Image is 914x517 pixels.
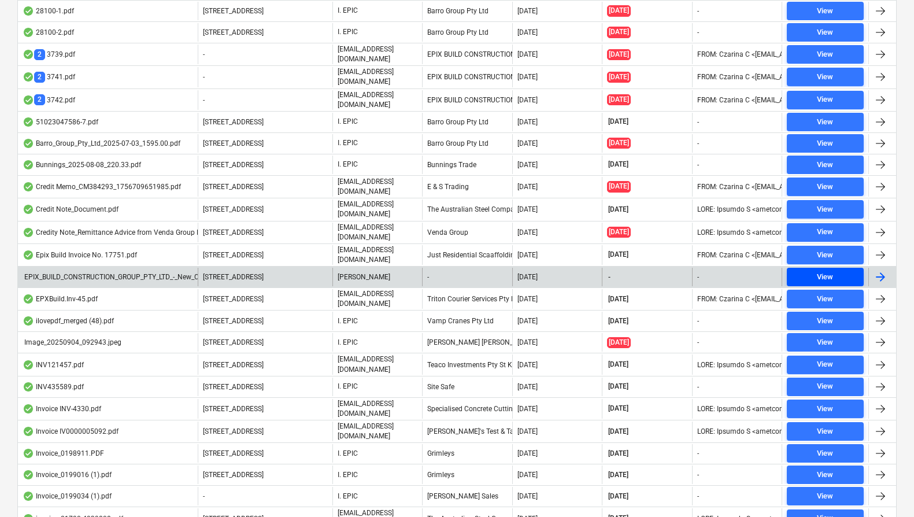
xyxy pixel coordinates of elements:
span: - [203,50,205,58]
div: - [697,118,699,126]
div: [DATE] [517,7,538,15]
div: View [817,71,833,84]
p: I. EPIC [338,160,358,169]
div: Barro_Group_Pty_Ltd_2025-07-03_1595.00.pdf [23,139,180,148]
span: 76 Beach Rd, Sandringham [203,183,264,191]
button: View [787,333,864,352]
button: View [787,68,864,86]
p: I. EPIC [338,138,358,148]
div: OCR finished [23,382,34,392]
div: - [697,383,699,391]
span: [DATE] [607,427,630,437]
span: 76 Beach Rd, Sandringham [203,471,264,479]
span: 248 Bay Rd, Sandringham [203,295,264,303]
div: [DATE] [517,73,538,81]
div: - [697,7,699,15]
span: [DATE] [607,449,630,459]
p: I. EPIC [338,316,358,326]
div: View [817,293,833,306]
div: OCR finished [23,470,34,479]
div: - [697,449,699,457]
span: 248 Bay Rd, Sandringham [203,28,264,36]
div: Barro Group Pty Ltd [422,134,512,153]
span: [DATE] [607,316,630,326]
div: OCR finished [23,160,34,169]
span: - [607,272,612,282]
div: [DATE] [517,317,538,325]
div: Specialised Concrete Cutting & Drilling Pty Ltd [422,399,512,419]
span: 248 Bay Rd, Sandringham [203,205,264,213]
button: View [787,422,864,441]
p: I. EPIC [338,382,358,392]
div: Bunnings_2025-08-08_220.33.pdf [23,160,141,169]
div: View [817,425,833,438]
div: Grimleys [422,466,512,484]
div: View [817,180,833,194]
div: [DATE] [517,449,538,457]
div: Barro Group Pty Ltd [422,23,512,42]
p: I. EPIC [338,117,358,127]
div: View [817,158,833,172]
button: View [787,23,864,42]
div: [DATE] [517,338,538,346]
div: ilovepdf_merged (48).pdf [23,316,114,326]
div: Invoice_0199016 (1).pdf [23,470,112,479]
button: View [787,45,864,64]
div: [DATE] [517,361,538,369]
button: View [787,113,864,131]
button: View [787,156,864,174]
button: View [787,378,864,396]
span: 76 Beach Rd, Sandringham [203,118,264,126]
p: I. EPIC [338,6,358,16]
div: OCR finished [23,427,34,436]
button: View [787,356,864,374]
span: 248 Bay Rd, Sandringham [203,427,264,435]
button: View [787,178,864,196]
div: OCR finished [23,316,34,326]
span: 76 Beach Rd, Sandringham [203,449,264,457]
div: [DATE] [517,161,538,169]
div: Venda Group [422,223,512,242]
div: Credit Note_Document.pdf [23,205,119,214]
span: 248 Bay Rd, Sandringham [203,228,264,237]
div: View [817,315,833,328]
div: Credit Memo_CM384293_1756709651985.pdf [23,182,181,191]
span: [DATE] [607,27,631,38]
div: OCR finished [23,95,34,105]
span: [DATE] [607,72,631,83]
div: EPXBuild.Inv-45.pdf [23,294,98,304]
span: [DATE] [607,160,630,169]
div: 3742.pdf [23,94,75,105]
p: I. EPIC [338,27,358,37]
div: Barro Group Pty Ltd [422,113,512,131]
div: Barro Group Pty Ltd [422,2,512,20]
div: OCR finished [23,492,34,501]
div: [DATE] [517,251,538,259]
div: - [697,317,699,325]
p: [EMAIL_ADDRESS][DOMAIN_NAME] [338,399,417,419]
div: View [817,468,833,482]
span: 76 Beach Rd, Sandringham [203,361,264,369]
div: Vamp Cranes Pty Ltd [422,312,512,330]
div: View [817,358,833,371]
div: OCR finished [23,205,34,214]
div: View [817,402,833,416]
span: 2 [34,49,45,60]
span: [DATE] [607,94,631,105]
div: E & S Trading [422,177,512,197]
span: 248 Bay Rd, Sandringham [203,161,264,169]
p: [EMAIL_ADDRESS][DOMAIN_NAME] [338,177,417,197]
div: View [817,249,833,262]
span: [DATE] [607,5,631,16]
div: [DATE] [517,183,538,191]
span: 248 Bay Rd, Sandringham [203,405,264,413]
p: I. EPIC [338,449,358,459]
div: View [817,203,833,216]
div: Grimleys [422,444,512,463]
p: I. EPIC [338,338,358,348]
div: Epix Build Invoice No. 17751.pdf [23,250,137,260]
p: [EMAIL_ADDRESS][DOMAIN_NAME] [338,289,417,309]
div: OCR finished [23,250,34,260]
div: EPIX BUILD CONSTRUCTION GROUP PTY LTD [422,45,512,64]
div: Invoice INV-4330.pdf [23,404,101,413]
